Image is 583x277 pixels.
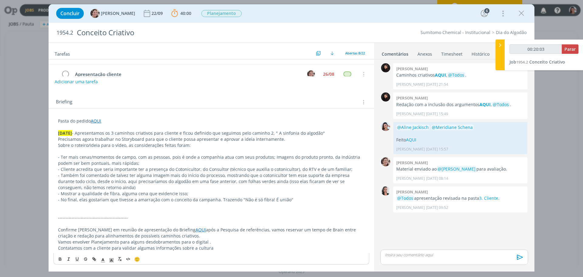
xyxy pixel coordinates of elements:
img: A [381,157,390,166]
a: AQUI [435,72,446,78]
a: Sumitomo Chemical - Institucional [421,29,490,35]
b: [PERSON_NAME] [396,160,428,165]
a: Histórico [471,48,490,57]
span: 1954.2 [516,59,528,65]
p: - Ter mais cenas/momentos de campo, com as pessoas, pois é onde a companhia atua com seus produto... [58,154,365,166]
span: Abertas 8/22 [345,51,365,55]
span: 🙂 [134,256,140,262]
span: Cor de Fundo [107,255,116,263]
span: [DATE] 15:49 [426,111,448,117]
span: [DATE] 09:52 [426,205,448,210]
span: [PERSON_NAME] [101,11,135,16]
button: A[PERSON_NAME] [90,9,135,18]
span: @[PERSON_NAME] [438,166,476,172]
img: A [307,70,315,78]
a: Timesheet [441,48,463,57]
p: Sobre o roteiro/ideia para o vídeo, as considerações feitas foram: [58,142,365,148]
p: Precisamos agora trabalhar no Storyboard para que o cliente possa apresentar e aprovar a ideia in... [58,136,365,142]
span: @Meridiane Schena [432,124,473,130]
p: Contatamos com a cliente para validar algumas informações sobre a cultura [58,245,365,251]
a: Dia do Algodão [496,29,527,35]
span: @Todos [493,102,509,107]
img: L [381,92,390,102]
button: Concluir [56,8,84,19]
strong: [DATE] [58,130,72,136]
p: [PERSON_NAME] [396,147,425,152]
a: Job1954.2Conceito Criativo [510,59,565,65]
img: A [90,9,100,18]
button: A [306,70,315,79]
p: Material enviado ao para avaliação. [396,166,524,172]
p: [PERSON_NAME] [396,111,425,117]
button: Planejamento [201,10,242,17]
b: [PERSON_NAME] [396,66,428,71]
span: Parar [564,46,576,52]
span: [DATE] 15:57 [426,147,448,152]
p: - Apresentamos os 3 caminhos criativos para cliente e ficou definido que seguimos pelo caminho 2,... [58,130,365,136]
p: ---------------------------------------------- [58,215,365,221]
span: Briefing [56,98,72,106]
img: L [381,63,390,72]
p: - No final, elas gostariam que tivesse a amarração com o conceito da campanha. Trazendo "Não é só... [58,197,365,203]
p: apresentação revisada na pasta . [396,195,524,201]
p: - Mostrar a qualidade de fibra, alguma cena que evidencie isso; [58,191,365,197]
span: Concluir [60,11,80,16]
div: Anexos [418,51,432,57]
p: [PERSON_NAME] [396,205,425,210]
img: N [381,122,390,131]
p: [PERSON_NAME] [396,176,425,181]
span: 40:00 [180,10,191,16]
span: [DATE] 08:14 [426,176,448,181]
span: 1954.2 [56,29,73,36]
span: @Aline Jackisch [397,124,429,130]
div: Conceito Criativo [74,25,328,40]
span: Conceito Criativo [529,59,565,65]
span: [DATE] 21:54 [426,82,448,87]
button: Parar [562,44,578,54]
a: AQUI [479,102,491,107]
div: 6 [484,8,489,13]
a: 3. Cliente [479,195,498,201]
p: [PERSON_NAME] [396,82,425,87]
p: Feito [396,137,524,143]
p: - Também foi comentado de talvez ter alguma imagem mais do início do processo, mostrando que o co... [58,172,365,191]
p: - Cliente acredita que seria importante ter a presença do Cotonicultor, do Consultor (técnico que... [58,166,365,172]
p: Vamos envolver Planejamento para alguns desdobramentos para o digital . [58,239,365,245]
p: Caminhos criativos , . [396,72,524,78]
div: 26/08 [323,72,334,76]
button: 40:00 [170,9,193,18]
p: Redação com a inclusão dos argumentos , . [396,102,524,108]
div: 22/09 [152,11,164,16]
span: @Todos [448,72,464,78]
a: AQUI [406,137,416,143]
b: [PERSON_NAME] [396,189,428,195]
a: AQUI [91,118,101,124]
button: 🙂 [133,255,141,263]
div: dialog [49,4,534,272]
button: 6 [479,9,489,18]
a: AQUI [196,227,206,233]
span: @Todos [397,195,413,201]
b: [PERSON_NAME] [396,95,428,101]
span: Tarefas [55,50,70,57]
p: Confirme [PERSON_NAME] em reunião de apresentação do Briefing após a Pesquisa de referências, vam... [58,227,365,239]
button: Adicionar uma tarefa [54,76,98,87]
img: arrow-down.svg [330,51,334,55]
span: Cor do Texto [99,255,107,263]
div: Apresentação cliente [72,71,302,78]
a: Comentários [381,48,409,57]
p: Pasta do pedido [58,118,365,124]
img: C [381,186,390,196]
